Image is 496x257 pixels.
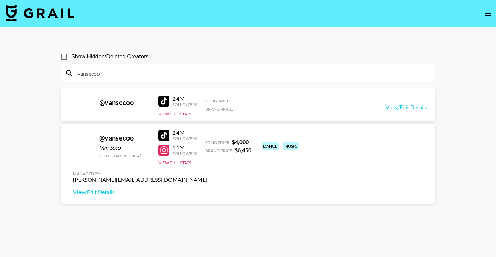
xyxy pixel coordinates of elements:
div: 2.4M [172,95,197,102]
div: [PERSON_NAME][EMAIL_ADDRESS][DOMAIN_NAME] [73,176,207,183]
span: Brand Price: [205,148,233,153]
div: @ vansecoo [99,98,150,107]
span: Brand Price: [205,107,233,112]
strong: $ 6,450 [235,147,251,153]
a: View/Edit Details [73,189,207,195]
input: Search by User Name [73,68,431,79]
strong: $ 4,000 [232,138,249,145]
div: Van Seco [99,144,150,151]
button: open drawer [481,7,495,21]
button: View Full Stats [158,111,191,116]
div: music [283,142,299,150]
div: dance [262,142,279,150]
a: View/Edit Details [385,104,427,111]
span: Song Price: [205,98,230,103]
div: Managed By [73,171,207,176]
div: 2.4M [172,129,197,136]
div: [GEOGRAPHIC_DATA] [99,153,150,158]
img: Grail Talent [6,5,74,21]
div: Followers [172,136,197,141]
span: Song Price: [205,140,230,145]
button: View Full Stats [158,160,191,165]
div: Followers [172,102,197,107]
div: Followers [172,151,197,156]
div: @ vansecoo [99,134,150,142]
span: Show Hidden/Deleted Creators [71,53,149,61]
div: 1.1M [172,144,197,151]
